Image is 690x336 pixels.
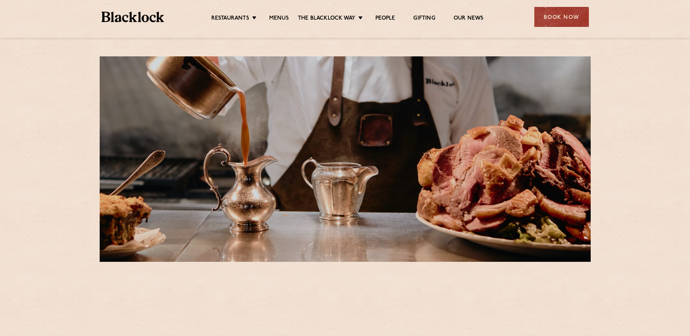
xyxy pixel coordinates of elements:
a: Gifting [413,15,435,23]
a: The Blacklock Way [298,15,355,23]
a: Menus [269,15,289,23]
div: Book Now [534,7,589,27]
a: People [375,15,395,23]
img: BL_Textured_Logo-footer-cropped.svg [101,12,164,22]
a: Restaurants [211,15,249,23]
a: Our News [454,15,484,23]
